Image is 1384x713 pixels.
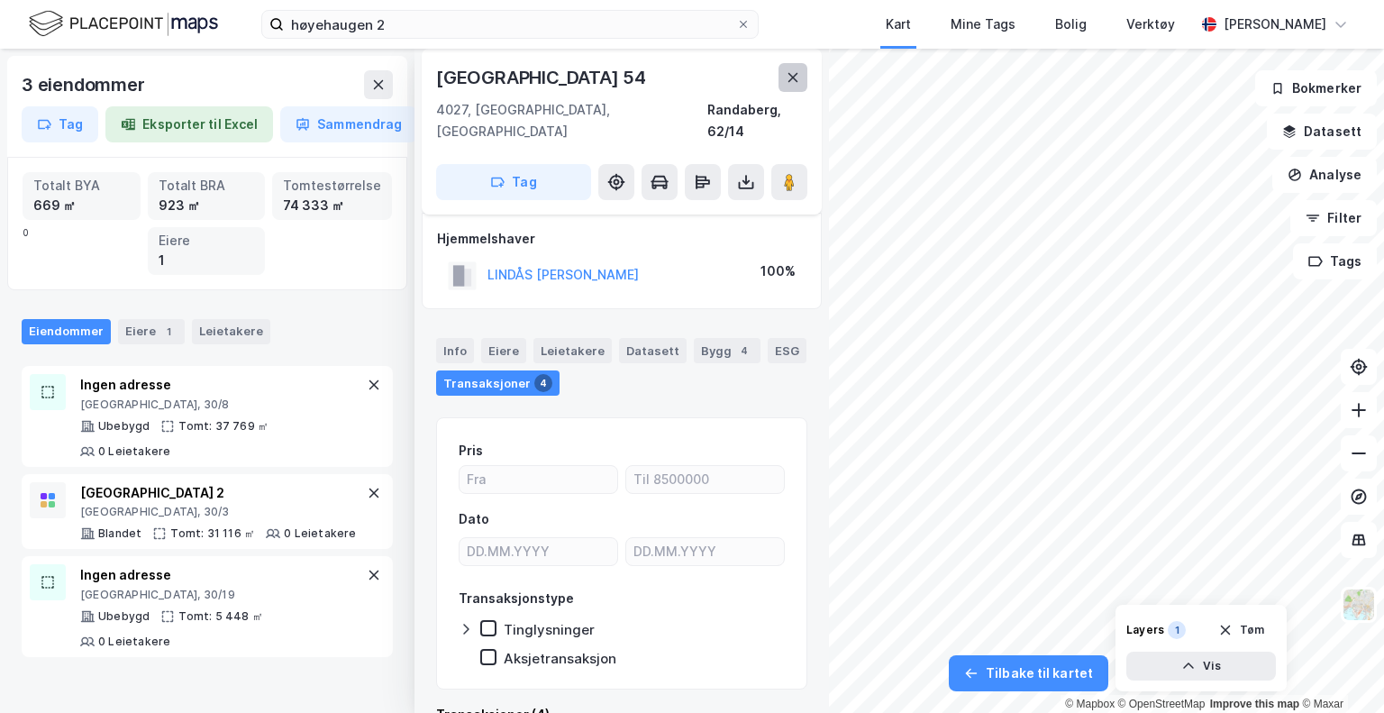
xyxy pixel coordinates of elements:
input: Søk på adresse, matrikkel, gårdeiere, leietakere eller personer [284,11,736,38]
div: Tomt: 31 116 ㎡ [170,526,255,541]
div: Eiendommer [22,319,111,344]
div: [GEOGRAPHIC_DATA], 30/3 [80,505,357,519]
div: Eiere [118,319,185,344]
button: Analyse [1272,157,1377,193]
button: Tags [1293,243,1377,279]
div: [GEOGRAPHIC_DATA] 2 [80,482,357,504]
div: [GEOGRAPHIC_DATA], 30/19 [80,588,363,602]
input: DD.MM.YYYY [460,538,617,565]
div: Leietakere [192,319,270,344]
div: 0 Leietakere [98,635,170,649]
div: 669 ㎡ [33,196,130,215]
div: Ingen adresse [80,374,363,396]
button: Tøm [1206,616,1276,644]
button: Bokmerker [1255,70,1377,106]
div: 1 [1168,621,1186,639]
div: 923 ㎡ [159,196,255,215]
div: ESG [768,338,806,363]
div: Layers [1126,623,1164,637]
button: Vis [1126,652,1276,681]
div: 0 Leietakere [98,444,170,459]
div: Datasett [619,338,687,363]
div: Ubebygd [98,609,150,624]
div: Mine Tags [951,14,1015,35]
div: Tomt: 5 448 ㎡ [178,609,263,624]
div: Totalt BYA [33,176,130,196]
div: Randaberg, 62/14 [707,99,807,142]
img: Z [1342,588,1376,622]
div: Pris [459,440,483,462]
div: 1 [159,323,178,341]
button: Datasett [1267,114,1377,150]
div: Kart [886,14,911,35]
div: 4 [735,342,753,360]
div: [GEOGRAPHIC_DATA], 30/8 [80,398,363,412]
a: Improve this map [1210,698,1299,710]
div: 74 333 ㎡ [283,196,381,215]
div: Ubebygd [98,419,150,434]
div: Leietakere [533,338,612,363]
div: Transaksjonstype [459,588,574,609]
div: 0 Leietakere [284,526,356,541]
div: Tomt: 37 769 ㎡ [178,419,269,434]
button: Tag [22,106,98,142]
div: Info [436,338,474,363]
div: Totalt BRA [159,176,255,196]
div: Dato [459,508,489,530]
div: 0 [23,172,392,275]
div: Tomtestørrelse [283,176,381,196]
div: 4027, [GEOGRAPHIC_DATA], [GEOGRAPHIC_DATA] [436,99,707,142]
input: Fra [460,466,617,493]
div: [PERSON_NAME] [1224,14,1326,35]
div: 3 eiendommer [22,70,149,99]
button: Eksporter til Excel [105,106,273,142]
div: Tinglysninger [504,621,595,638]
div: 4 [534,374,552,392]
div: Blandet [98,526,141,541]
div: Ingen adresse [80,564,363,586]
div: Verktøy [1126,14,1175,35]
div: 1 [159,251,255,270]
iframe: Chat Widget [1294,626,1384,713]
div: Hjemmelshaver [437,228,806,250]
div: Bolig [1055,14,1087,35]
button: Tag [436,164,591,200]
input: DD.MM.YYYY [626,538,784,565]
a: OpenStreetMap [1118,698,1206,710]
div: 100% [760,261,796,282]
div: Eiere [159,231,255,251]
input: Til 8500000 [626,466,784,493]
div: Aksjetransaksjon [504,650,616,667]
button: Filter [1290,200,1377,236]
button: Tilbake til kartet [949,655,1108,691]
div: Bygg [694,338,760,363]
div: Eiere [481,338,526,363]
div: Transaksjoner [436,370,560,396]
button: Sammendrag [280,106,417,142]
div: [GEOGRAPHIC_DATA] 54 [436,63,650,92]
img: logo.f888ab2527a4732fd821a326f86c7f29.svg [29,8,218,40]
a: Mapbox [1065,698,1115,710]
